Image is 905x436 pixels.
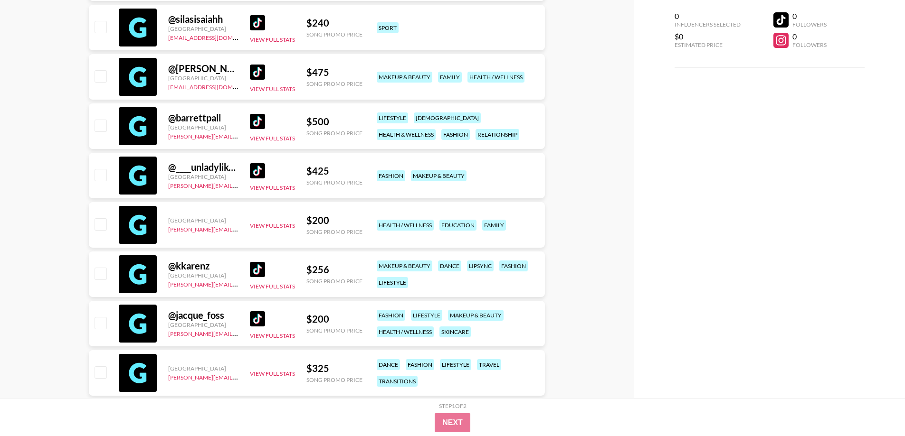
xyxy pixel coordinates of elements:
div: dance [377,359,400,370]
div: makeup & beauty [377,72,432,83]
div: 0 [792,32,827,41]
div: $ 475 [306,66,362,78]
button: View Full Stats [250,283,295,290]
div: $ 325 [306,362,362,374]
div: [GEOGRAPHIC_DATA] [168,25,238,32]
div: education [439,220,476,231]
div: 0 [675,11,741,21]
img: TikTok [250,163,265,178]
div: fashion [441,129,470,140]
div: $ 200 [306,214,362,226]
button: View Full Stats [250,370,295,377]
div: fashion [377,170,405,181]
div: sport [377,22,399,33]
div: Influencers Selected [675,21,741,28]
a: [PERSON_NAME][EMAIL_ADDRESS][DOMAIN_NAME] [168,131,309,140]
a: [PERSON_NAME][EMAIL_ADDRESS][DOMAIN_NAME] [168,328,309,337]
img: TikTok [250,114,265,129]
div: lifestyle [411,310,442,321]
a: [EMAIL_ADDRESS][DOMAIN_NAME] [168,32,264,41]
div: 0 [792,11,827,21]
div: dance [438,260,461,271]
div: [GEOGRAPHIC_DATA] [168,272,238,279]
div: health & wellness [377,129,436,140]
div: [GEOGRAPHIC_DATA] [168,124,238,131]
div: fashion [499,260,528,271]
div: travel [477,359,501,370]
div: Song Promo Price [306,130,362,137]
a: [PERSON_NAME][EMAIL_ADDRESS][DOMAIN_NAME] [168,180,309,189]
button: View Full Stats [250,222,295,229]
div: Followers [792,41,827,48]
div: @ kkarenz [168,260,238,272]
div: $ 256 [306,264,362,276]
img: TikTok [250,65,265,80]
div: Song Promo Price [306,31,362,38]
div: lifestyle [377,277,408,288]
div: Followers [792,21,827,28]
div: fashion [377,310,405,321]
div: Step 1 of 2 [439,402,467,409]
div: @ silasisaiahh [168,13,238,25]
div: @ jacque_foss [168,309,238,321]
img: TikTok [250,311,265,326]
a: [EMAIL_ADDRESS][DOMAIN_NAME] [168,82,264,91]
div: [GEOGRAPHIC_DATA] [168,74,238,82]
div: lipsync [467,260,494,271]
img: TikTok [250,262,265,277]
div: health / wellness [467,72,524,83]
div: makeup & beauty [448,310,504,321]
div: [GEOGRAPHIC_DATA] [168,217,238,224]
div: Song Promo Price [306,327,362,334]
div: lifestyle [440,359,471,370]
div: $ 200 [306,313,362,325]
div: Song Promo Price [306,278,362,285]
div: transitions [377,376,418,387]
div: relationship [476,129,519,140]
div: lifestyle [377,112,408,123]
div: [GEOGRAPHIC_DATA] [168,365,238,372]
div: [GEOGRAPHIC_DATA] [168,173,238,180]
button: View Full Stats [250,85,295,93]
div: $0 [675,32,741,41]
div: Song Promo Price [306,376,362,383]
div: family [438,72,462,83]
div: health / wellness [377,220,434,231]
button: View Full Stats [250,36,295,43]
a: [PERSON_NAME][EMAIL_ADDRESS][DOMAIN_NAME] [168,224,309,233]
div: Estimated Price [675,41,741,48]
div: [DEMOGRAPHIC_DATA] [414,112,481,123]
button: Next [435,413,470,432]
div: Song Promo Price [306,179,362,186]
div: @ barrettpall [168,112,238,124]
div: fashion [406,359,434,370]
button: View Full Stats [250,184,295,191]
div: $ 240 [306,17,362,29]
div: skincare [439,326,471,337]
img: TikTok [250,15,265,30]
div: [GEOGRAPHIC_DATA] [168,321,238,328]
div: $ 500 [306,116,362,128]
div: family [482,220,506,231]
div: makeup & beauty [411,170,467,181]
div: @ ____unladylike____ [168,161,238,173]
div: @ [PERSON_NAME].rosengrd [168,63,238,74]
a: [PERSON_NAME][EMAIL_ADDRESS][DOMAIN_NAME] [168,372,309,381]
div: health / wellness [377,326,434,337]
div: makeup & beauty [377,260,432,271]
div: Song Promo Price [306,80,362,87]
div: Song Promo Price [306,228,362,235]
a: [PERSON_NAME][EMAIL_ADDRESS][DOMAIN_NAME] [168,279,309,288]
div: $ 425 [306,165,362,177]
button: View Full Stats [250,332,295,339]
button: View Full Stats [250,135,295,142]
